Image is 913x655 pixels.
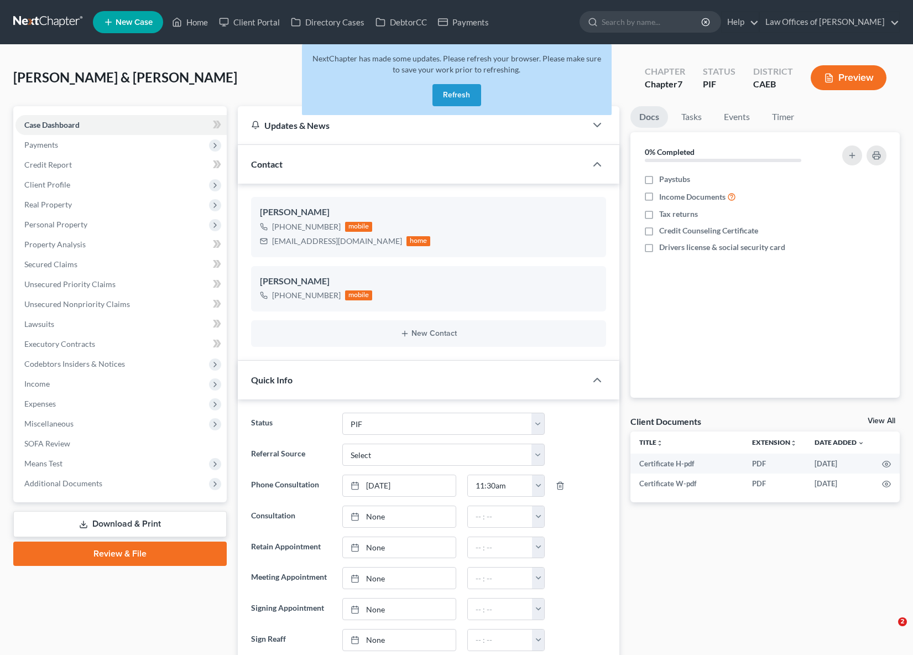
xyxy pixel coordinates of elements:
label: Referral Source [246,444,337,466]
a: Case Dashboard [15,115,227,135]
span: 7 [677,79,682,89]
a: Client Portal [213,12,285,32]
strong: 0% Completed [645,147,695,157]
span: Paystubs [659,174,690,185]
td: Certificate H-pdf [630,454,743,474]
div: Chapter [645,78,685,91]
a: Review & File [13,542,227,566]
a: Law Offices of [PERSON_NAME] [760,12,899,32]
label: Sign Reaff [246,629,337,651]
span: Secured Claims [24,259,77,269]
span: Real Property [24,200,72,209]
a: Events [715,106,759,128]
div: [EMAIL_ADDRESS][DOMAIN_NAME] [272,236,402,247]
a: Date Added expand_more [815,438,864,446]
div: mobile [345,290,373,300]
span: Drivers license & social security card [659,242,785,253]
div: Chapter [645,65,685,78]
a: [DATE] [343,475,455,496]
a: None [343,537,455,558]
i: expand_more [858,440,864,446]
input: -- : -- [468,537,533,558]
span: Means Test [24,459,62,468]
span: Lawsuits [24,319,54,329]
input: -- : -- [468,506,533,527]
span: Property Analysis [24,240,86,249]
span: Case Dashboard [24,120,80,129]
div: home [406,236,431,246]
label: Consultation [246,506,337,528]
a: Home [166,12,213,32]
a: Secured Claims [15,254,227,274]
span: Expenses [24,399,56,408]
input: Search by name... [602,12,703,32]
span: Credit Report [24,160,72,169]
a: Help [722,12,759,32]
a: Timer [763,106,803,128]
span: Credit Counseling Certificate [659,225,758,236]
td: PDF [743,454,806,474]
div: mobile [345,222,373,232]
div: Client Documents [630,415,701,427]
a: Docs [630,106,668,128]
div: [PHONE_NUMBER] [272,221,341,232]
a: Unsecured Priority Claims [15,274,227,294]
div: CAEB [753,78,793,91]
input: -- : -- [468,568,533,589]
label: Status [246,413,337,435]
label: Retain Appointment [246,537,337,559]
td: Certificate W-pdf [630,474,743,493]
i: unfold_more [790,440,797,446]
span: Tax returns [659,209,698,220]
td: [DATE] [806,474,873,493]
button: New Contact [260,329,597,338]
input: -- : -- [468,630,533,651]
a: Titleunfold_more [639,438,663,446]
a: Download & Print [13,511,227,537]
label: Signing Appointment [246,598,337,620]
span: Miscellaneous [24,419,74,428]
a: Extensionunfold_more [752,438,797,446]
span: Quick Info [251,375,293,385]
a: Tasks [672,106,711,128]
a: None [343,568,455,589]
div: [PERSON_NAME] [260,275,597,288]
input: -- : -- [468,475,533,496]
span: Unsecured Priority Claims [24,279,116,289]
button: Refresh [432,84,481,106]
a: None [343,630,455,651]
div: Status [703,65,735,78]
span: Unsecured Nonpriority Claims [24,299,130,309]
span: Income Documents [659,191,726,202]
a: None [343,599,455,620]
div: [PERSON_NAME] [260,206,597,219]
a: Directory Cases [285,12,370,32]
a: SOFA Review [15,434,227,454]
iframe: Intercom live chat [875,617,902,644]
a: None [343,506,455,527]
a: Payments [432,12,494,32]
a: View All [868,417,895,425]
span: Income [24,379,50,388]
span: NextChapter has made some updates. Please refresh your browser. Please make sure to save your wor... [312,54,601,74]
div: PIF [703,78,735,91]
span: Contact [251,159,283,169]
div: Updates & News [251,119,573,131]
span: Client Profile [24,180,70,189]
input: -- : -- [468,599,533,620]
td: PDF [743,474,806,493]
div: [PHONE_NUMBER] [272,290,341,301]
span: Additional Documents [24,479,102,488]
label: Phone Consultation [246,475,337,497]
span: SOFA Review [24,439,70,448]
span: Payments [24,140,58,149]
a: Unsecured Nonpriority Claims [15,294,227,314]
a: Lawsuits [15,314,227,334]
span: Personal Property [24,220,87,229]
span: New Case [116,18,153,27]
a: Credit Report [15,155,227,175]
span: Executory Contracts [24,339,95,349]
a: Property Analysis [15,235,227,254]
button: Preview [811,65,886,90]
a: Executory Contracts [15,334,227,354]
